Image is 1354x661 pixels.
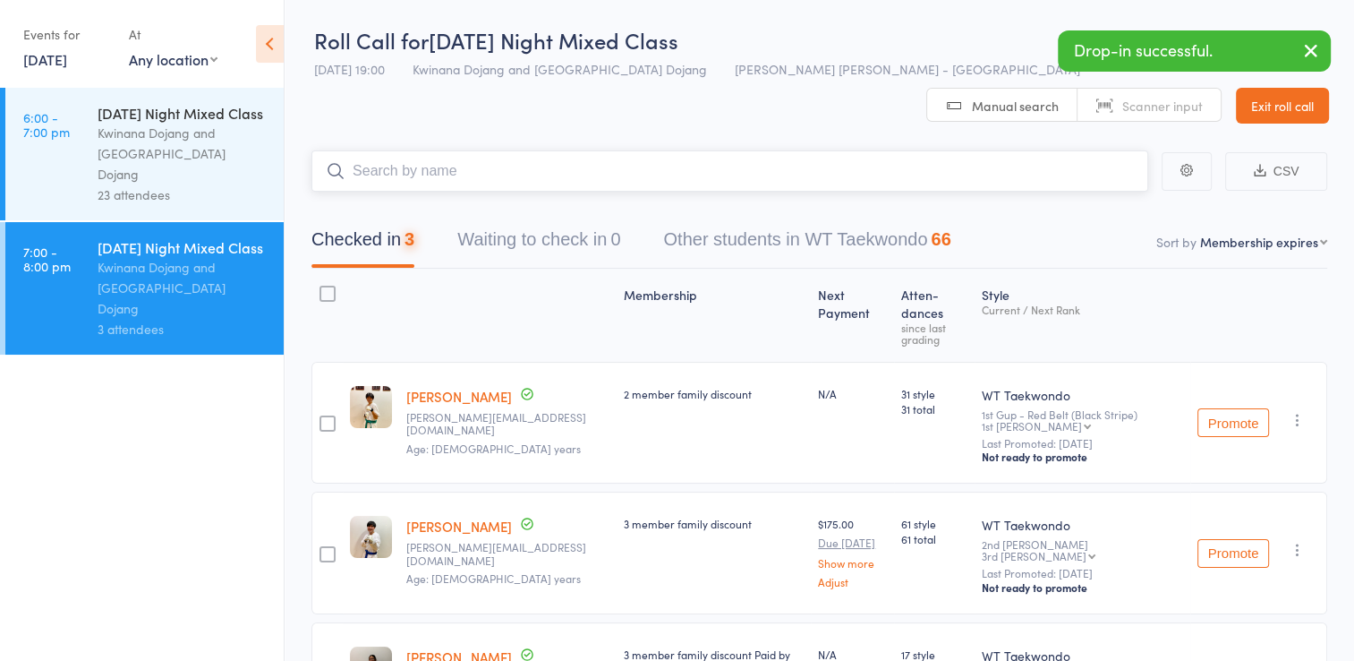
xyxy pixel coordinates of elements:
input: Search by name [311,150,1148,192]
div: At [129,20,217,49]
span: 61 total [901,531,967,546]
a: 6:00 -7:00 pm[DATE] Night Mixed ClassKwinana Dojang and [GEOGRAPHIC_DATA] Dojang23 attendees [5,88,284,220]
div: Not ready to promote [982,580,1183,595]
a: [DATE] [23,49,67,69]
div: Events for [23,20,111,49]
div: Current / Next Rank [982,304,1183,315]
button: Other students in WT Taekwondo66 [663,220,950,268]
div: 3rd [PERSON_NAME] [982,550,1086,562]
div: WT Taekwondo [982,386,1183,404]
div: Atten­dances [894,277,975,354]
div: 1st [PERSON_NAME] [982,420,1082,432]
div: WT Taekwondo [982,516,1183,534]
button: Promote [1197,408,1269,437]
small: Due [DATE] [818,537,886,549]
span: [PERSON_NAME] [PERSON_NAME] - [GEOGRAPHIC_DATA] [735,60,1080,78]
label: Sort by [1156,233,1196,251]
div: Membership expires [1200,233,1318,251]
a: [PERSON_NAME] [406,387,512,406]
time: 7:00 - 8:00 pm [23,245,71,273]
button: Checked in3 [311,220,414,268]
div: Next Payment [811,277,893,354]
span: Manual search [972,97,1059,115]
div: [DATE] Night Mixed Class [98,237,268,257]
time: 6:00 - 7:00 pm [23,110,70,139]
span: 31 total [901,401,967,416]
span: Scanner input [1122,97,1203,115]
div: 66 [931,229,950,249]
div: 3 [404,229,414,249]
button: Waiting to check in0 [457,220,620,268]
span: Roll Call for [314,25,429,55]
span: Age: [DEMOGRAPHIC_DATA] years [406,441,581,456]
small: Last Promoted: [DATE] [982,567,1183,579]
span: 31 style [901,386,967,401]
span: 61 style [901,516,967,531]
a: 7:00 -8:00 pm[DATE] Night Mixed ClassKwinana Dojang and [GEOGRAPHIC_DATA] Dojang3 attendees [5,222,284,355]
small: Jarrod.chander@gmail.com [406,541,609,567]
div: 3 member family discount [624,516,805,531]
button: CSV [1225,152,1327,191]
div: Kwinana Dojang and [GEOGRAPHIC_DATA] Dojang [98,123,268,185]
small: Last Promoted: [DATE] [982,437,1183,450]
div: Drop-in successful. [1058,30,1331,72]
div: Not ready to promote [982,450,1183,464]
a: Show more [818,557,886,569]
span: [DATE] Night Mixed Class [429,25,678,55]
div: [DATE] Night Mixed Class [98,103,268,123]
a: Exit roll call [1236,88,1329,124]
div: 2 member family discount [624,386,805,401]
a: [PERSON_NAME] [406,517,512,536]
div: 3 attendees [98,319,268,339]
div: 1st Gup - Red Belt (Black Stripe) [982,408,1183,432]
div: 2nd [PERSON_NAME] [982,538,1183,562]
span: Age: [DEMOGRAPHIC_DATA] years [406,571,581,586]
div: since last grading [901,322,967,345]
div: Kwinana Dojang and [GEOGRAPHIC_DATA] Dojang [98,257,268,319]
div: Any location [129,49,217,69]
div: Style [975,277,1190,354]
span: Kwinana Dojang and [GEOGRAPHIC_DATA] Dojang [413,60,707,78]
div: N/A [818,386,886,401]
span: [DATE] 19:00 [314,60,385,78]
div: 23 attendees [98,185,268,205]
div: Membership [617,277,812,354]
div: $175.00 [818,516,886,587]
img: image1652795169.png [350,516,392,558]
img: image1652794987.png [350,386,392,428]
button: Promote [1197,539,1269,568]
a: Adjust [818,576,886,588]
div: 0 [610,229,620,249]
small: Andrea.chander@gmail.com [406,411,609,437]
